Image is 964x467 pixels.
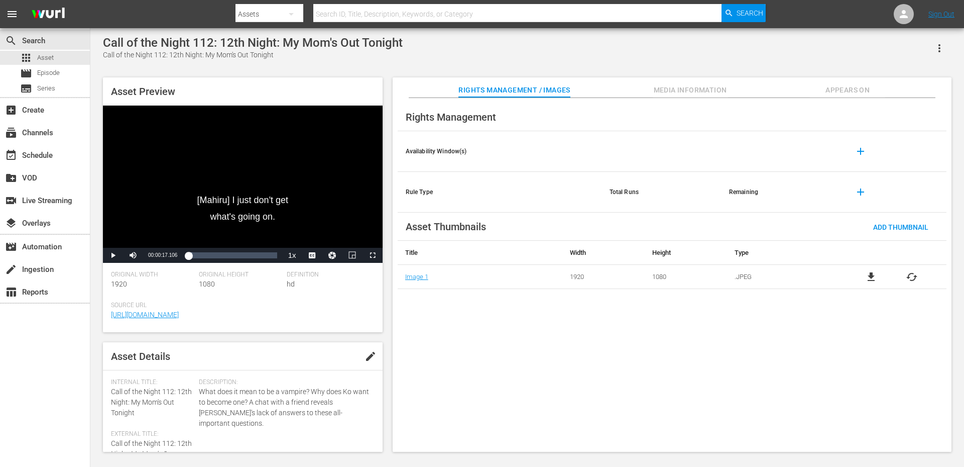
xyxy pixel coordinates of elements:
div: Video Player [103,106,383,263]
span: Original Width [111,271,194,279]
span: create [5,263,17,275]
span: Add Thumbnail [865,223,936,231]
span: Rights Management / Images [458,84,570,97]
span: Series [20,82,32,95]
button: Play [103,248,123,263]
span: edit [365,350,377,362]
div: Call of the Night 112: 12th Night: My Mom's Out Tonight [103,36,403,50]
th: Rule Type [398,172,601,213]
span: Description: [199,379,370,387]
button: Captions [302,248,322,263]
a: Image 1 [405,273,428,281]
button: add [849,180,873,204]
span: 00:00:17.106 [148,252,177,258]
button: Add Thumbnail [865,218,936,236]
span: menu [6,8,18,20]
span: 1920 [111,280,127,288]
span: Series [37,83,55,94]
th: Title [398,241,562,265]
span: hd [287,280,295,288]
button: Jump To Time [322,248,342,263]
span: What does it mean to be a vampire? Why does Ko want to become one? A chat with a friend reveals [... [199,387,370,429]
div: Call of the Night 112: 12th Night: My Mom's Out Tonight [103,50,403,60]
th: Type [727,241,837,265]
button: Playback Rate [282,248,302,263]
span: Asset [37,53,54,63]
span: Live Streaming [5,195,17,207]
th: Width [562,241,645,265]
span: Source Url [111,302,370,310]
span: add [855,186,867,198]
th: Remaining [721,172,840,213]
span: table_chart [5,286,17,298]
button: edit [358,344,383,368]
th: Availability Window(s) [398,131,601,172]
span: Internal Title: [111,379,194,387]
span: Definition [287,271,370,279]
span: External Title: [111,430,194,438]
a: Sign Out [928,10,954,18]
th: Height [645,241,727,265]
th: Total Runs [601,172,721,213]
span: Asset Preview [111,85,175,98]
span: Asset [20,52,32,64]
span: Overlays [5,217,17,229]
span: Search [5,35,17,47]
td: 1920 [562,265,645,289]
span: Episode [37,68,60,78]
img: ans4CAIJ8jUAAAAAAAAAAAAAAAAAAAAAAAAgQb4GAAAAAAAAAAAAAAAAAAAAAAAAJMjXAAAAAAAAAAAAAAAAAAAAAAAAgAT5G... [24,3,72,26]
button: cached [906,271,918,283]
span: Asset Details [111,350,170,362]
span: Episode [20,67,32,79]
span: Search [737,4,763,22]
span: 1080 [199,280,215,288]
span: Original Height [199,271,282,279]
button: Fullscreen [363,248,383,263]
span: Create [5,104,17,116]
span: Rights Management [406,111,496,123]
span: VOD [5,172,17,184]
button: Search [721,4,766,22]
button: add [849,139,873,163]
a: [URL][DOMAIN_NAME] [111,311,179,319]
span: Automation [5,241,17,253]
span: Schedule [5,149,17,161]
span: add [855,145,867,157]
span: subscriptions [5,127,17,139]
span: Call of the Night 112: 12th Night: My Mom's Out Tonight [111,388,192,417]
td: .JPEG [727,265,837,289]
span: Appears On [810,84,885,97]
button: Mute [123,248,143,263]
span: Media Information [653,84,728,97]
div: Progress Bar [187,252,277,258]
td: 1080 [645,265,727,289]
a: file_download [865,271,877,283]
button: Picture-in-Picture [342,248,363,263]
span: Asset Thumbnails [406,221,486,233]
